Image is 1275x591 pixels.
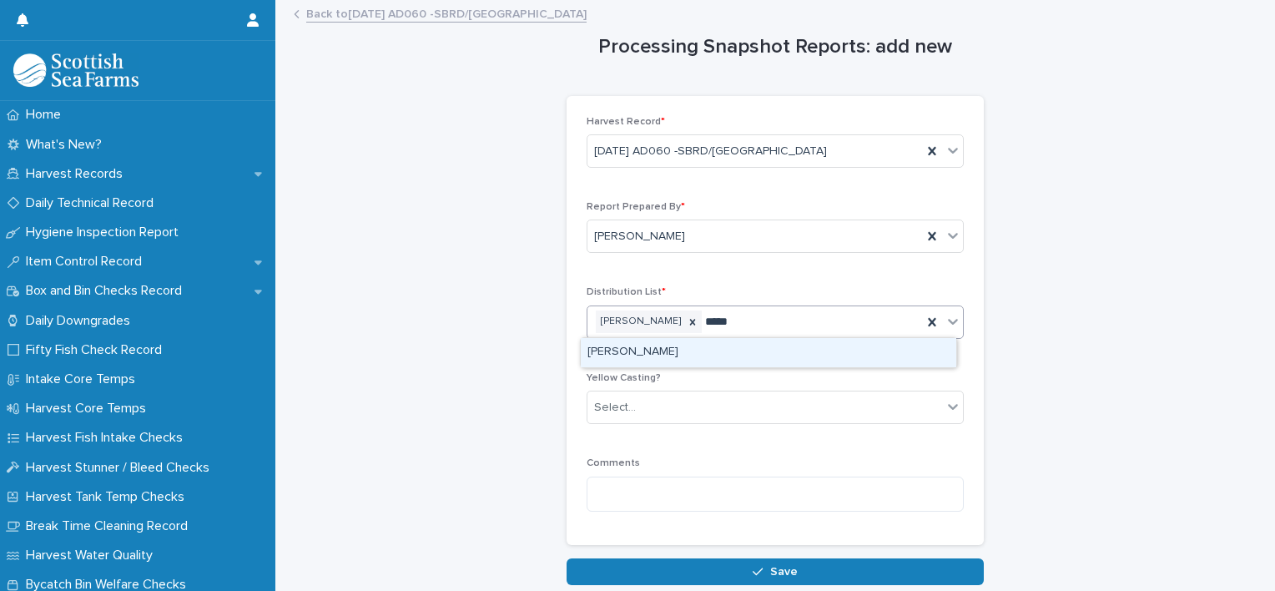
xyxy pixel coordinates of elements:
[587,458,640,468] span: Comments
[596,311,683,333] div: [PERSON_NAME]
[587,202,685,212] span: Report Prepared By
[19,166,136,182] p: Harvest Records
[594,143,827,160] span: [DATE] AD060 -SBRD/[GEOGRAPHIC_DATA]
[587,373,661,383] span: Yellow Casting?
[19,401,159,417] p: Harvest Core Temps
[19,430,196,446] p: Harvest Fish Intake Checks
[19,313,144,329] p: Daily Downgrades
[19,371,149,387] p: Intake Core Temps
[19,460,223,476] p: Harvest Stunner / Bleed Checks
[19,548,166,563] p: Harvest Water Quality
[19,195,167,211] p: Daily Technical Record
[581,338,956,367] div: David Laverty
[13,53,139,87] img: mMrefqRFQpe26GRNOUkG
[19,254,155,270] p: Item Control Record
[19,518,201,534] p: Break Time Cleaning Record
[19,489,198,505] p: Harvest Tank Temp Checks
[594,228,685,245] span: [PERSON_NAME]
[19,225,192,240] p: Hygiene Inspection Report
[19,342,175,358] p: Fifty Fish Check Record
[770,566,798,578] span: Save
[594,399,636,417] div: Select...
[567,35,984,59] h1: Processing Snapshot Reports: add new
[567,558,984,585] button: Save
[19,137,115,153] p: What's New?
[587,117,665,127] span: Harvest Record
[306,3,587,23] a: Back to[DATE] AD060 -SBRD/[GEOGRAPHIC_DATA]
[587,287,666,297] span: Distribution List
[19,283,195,299] p: Box and Bin Checks Record
[19,107,74,123] p: Home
